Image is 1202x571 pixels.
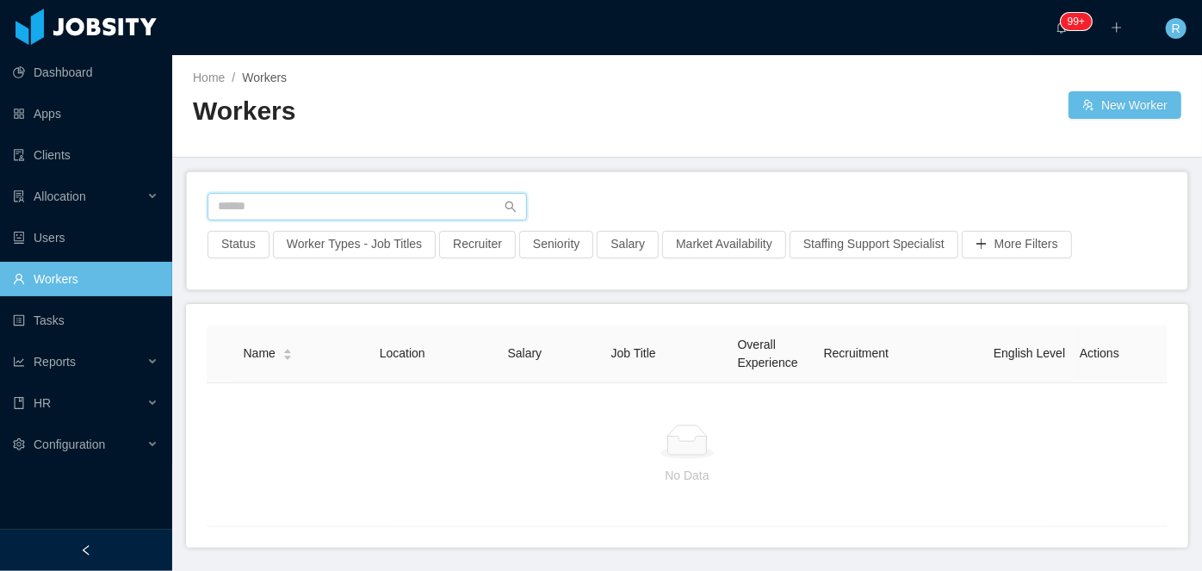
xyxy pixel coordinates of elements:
a: icon: pie-chartDashboard [13,55,158,90]
span: Location [380,346,425,360]
button: Salary [597,231,659,258]
h2: Workers [193,94,687,129]
i: icon: plus [1111,22,1123,34]
span: R [1172,18,1180,39]
button: Worker Types - Job Titles [273,231,436,258]
button: icon: usergroup-addNew Worker [1069,91,1181,119]
span: HR [34,396,51,410]
a: icon: auditClients [13,138,158,172]
p: No Data [220,466,1154,485]
button: Recruiter [439,231,516,258]
sup: 256 [1061,13,1092,30]
a: icon: robotUsers [13,220,158,255]
i: icon: setting [13,438,25,450]
span: Workers [242,71,287,84]
span: Overall Experience [738,338,798,369]
i: icon: book [13,397,25,409]
button: Market Availability [662,231,786,258]
button: icon: plusMore Filters [962,231,1072,258]
i: icon: line-chart [13,356,25,368]
span: Configuration [34,438,105,451]
a: icon: appstoreApps [13,96,158,131]
span: Allocation [34,189,86,203]
span: English Level [994,346,1065,360]
button: Seniority [519,231,593,258]
span: Actions [1080,346,1119,360]
span: Job Title [611,346,656,360]
button: Staffing Support Specialist [790,231,958,258]
a: icon: userWorkers [13,262,158,296]
span: Reports [34,355,76,369]
span: Salary [508,346,542,360]
div: Sort [282,346,293,358]
i: icon: bell [1056,22,1068,34]
a: Home [193,71,225,84]
i: icon: search [505,201,517,213]
span: Name [244,344,276,363]
i: icon: solution [13,190,25,202]
span: Recruitment [824,346,889,360]
a: icon: profileTasks [13,303,158,338]
button: Status [208,231,270,258]
i: icon: caret-down [282,353,292,358]
span: / [232,71,235,84]
i: icon: caret-up [282,347,292,352]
